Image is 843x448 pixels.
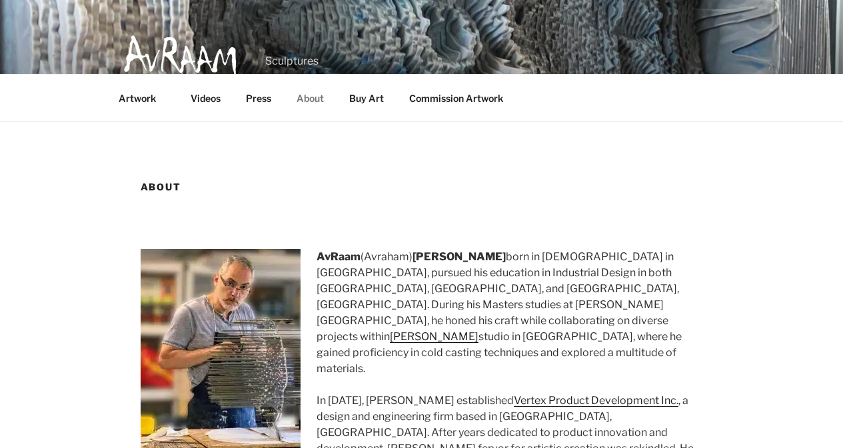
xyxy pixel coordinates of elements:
[413,250,506,263] strong: [PERSON_NAME]
[285,82,336,114] a: About
[179,82,233,114] a: Videos
[317,250,361,263] strong: AvRaam
[235,82,283,114] a: Press
[141,249,703,377] p: (Avraham) born in [DEMOGRAPHIC_DATA] in [GEOGRAPHIC_DATA], pursued his education in Industrial De...
[398,82,515,114] a: Commission Artwork
[107,82,736,114] nav: Top Menu
[107,82,177,114] a: Artwork
[390,330,478,343] a: [PERSON_NAME]
[514,394,678,407] a: Vertex Product Development Inc.
[338,82,396,114] a: Buy Art
[265,53,319,69] p: Sculptures
[141,180,703,194] h1: About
